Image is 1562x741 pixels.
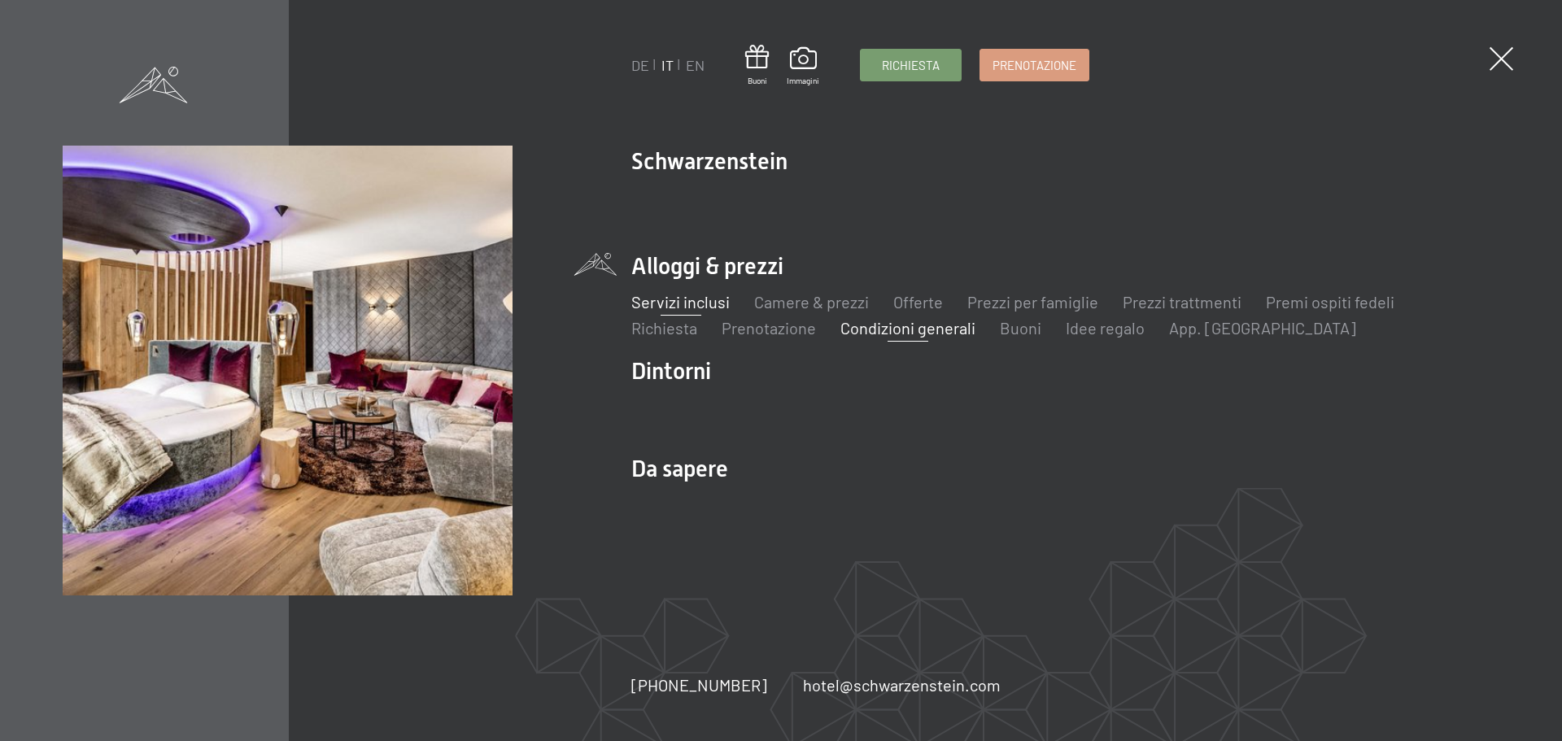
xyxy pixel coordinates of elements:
a: Richiesta [861,50,961,81]
a: Prezzi per famiglie [967,292,1098,312]
span: Immagini [787,75,819,86]
a: Idee regalo [1066,318,1145,338]
a: Premi ospiti fedeli [1266,292,1394,312]
span: Richiesta [882,57,940,74]
span: Prenotazione [993,57,1076,74]
a: Prenotazione [722,318,816,338]
a: Richiesta [631,318,697,338]
a: Buoni [1000,318,1041,338]
span: Buoni [745,75,769,86]
a: DE [631,56,649,74]
a: IT [661,56,674,74]
a: [PHONE_NUMBER] [631,673,767,696]
a: Buoni [745,45,769,86]
a: Offerte [893,292,943,312]
a: hotel@schwarzenstein.com [803,673,1001,696]
a: Immagini [787,47,819,86]
a: App. [GEOGRAPHIC_DATA] [1169,318,1356,338]
a: EN [686,56,705,74]
a: Prezzi trattmenti [1123,292,1241,312]
a: Servizi inclusi [631,292,730,312]
a: Camere & prezzi [754,292,869,312]
a: Prenotazione [980,50,1089,81]
a: Condizioni generali [840,318,975,338]
span: [PHONE_NUMBER] [631,675,767,695]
